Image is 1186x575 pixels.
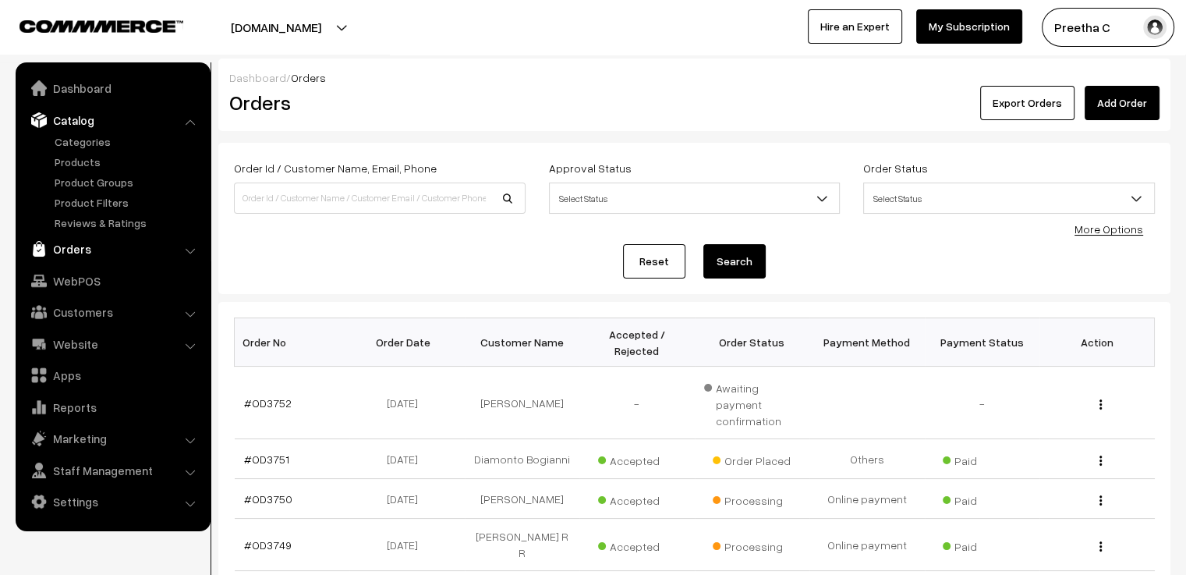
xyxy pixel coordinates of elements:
th: Payment Method [809,318,925,367]
th: Order No [235,318,350,367]
img: Menu [1099,399,1102,410]
td: [DATE] [349,367,465,439]
a: Reset [623,244,685,279]
th: Order Date [349,318,465,367]
label: Order Id / Customer Name, Email, Phone [234,160,437,176]
a: Hire an Expert [808,9,902,44]
input: Order Id / Customer Name / Customer Email / Customer Phone [234,183,526,214]
th: Order Status [695,318,810,367]
a: Reviews & Ratings [51,215,205,231]
span: Order Placed [713,449,791,469]
td: [PERSON_NAME] [465,367,580,439]
img: Menu [1099,541,1102,552]
a: Orders [19,235,205,263]
span: Select Status [863,183,1155,214]
th: Accepted / Rejected [579,318,695,367]
span: Accepted [598,449,676,469]
a: #OD3751 [244,453,289,466]
td: [DATE] [349,439,465,479]
a: Catalog [19,106,205,134]
a: Marketing [19,424,205,453]
span: Paid [943,449,1021,469]
td: Online payment [809,519,925,571]
span: Select Status [864,185,1154,212]
button: Preetha C [1042,8,1174,47]
a: Product Filters [51,194,205,211]
a: Add Order [1085,86,1159,120]
th: Payment Status [925,318,1040,367]
button: [DOMAIN_NAME] [176,8,376,47]
a: COMMMERCE [19,16,156,34]
span: Processing [713,534,791,555]
a: Apps [19,361,205,389]
a: Reports [19,393,205,421]
button: Export Orders [980,86,1074,120]
td: [PERSON_NAME] R R [465,519,580,571]
th: Action [1039,318,1155,367]
a: More Options [1074,222,1143,236]
a: Categories [51,133,205,150]
img: user [1143,16,1167,39]
a: Settings [19,488,205,516]
span: Paid [943,534,1021,555]
a: Website [19,330,205,358]
td: [PERSON_NAME] [465,479,580,519]
img: Menu [1099,456,1102,466]
a: #OD3752 [244,396,292,410]
a: #OD3749 [244,538,292,552]
span: Accepted [598,488,676,509]
a: Product Groups [51,174,205,190]
span: Processing [713,488,791,509]
span: Awaiting payment confirmation [704,376,801,429]
td: - [925,367,1040,439]
span: Select Status [550,185,840,212]
a: Customers [19,298,205,326]
label: Approval Status [549,160,632,176]
div: / [229,69,1159,86]
a: My Subscription [916,9,1022,44]
td: Others [809,439,925,479]
a: Products [51,154,205,170]
a: WebPOS [19,267,205,295]
a: #OD3750 [244,492,292,506]
span: Accepted [598,534,676,555]
a: Dashboard [19,74,205,102]
td: [DATE] [349,479,465,519]
img: COMMMERCE [19,20,183,32]
span: Select Status [549,183,841,214]
td: Diamonto Bogianni [465,439,580,479]
span: Paid [943,488,1021,509]
td: - [579,367,695,439]
label: Order Status [863,160,928,176]
th: Customer Name [465,318,580,367]
button: Search [703,244,766,279]
a: Dashboard [229,71,286,84]
span: Orders [291,71,326,84]
td: [DATE] [349,519,465,571]
td: Online payment [809,479,925,519]
img: Menu [1099,495,1102,506]
a: Staff Management [19,456,205,484]
h2: Orders [229,91,524,115]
